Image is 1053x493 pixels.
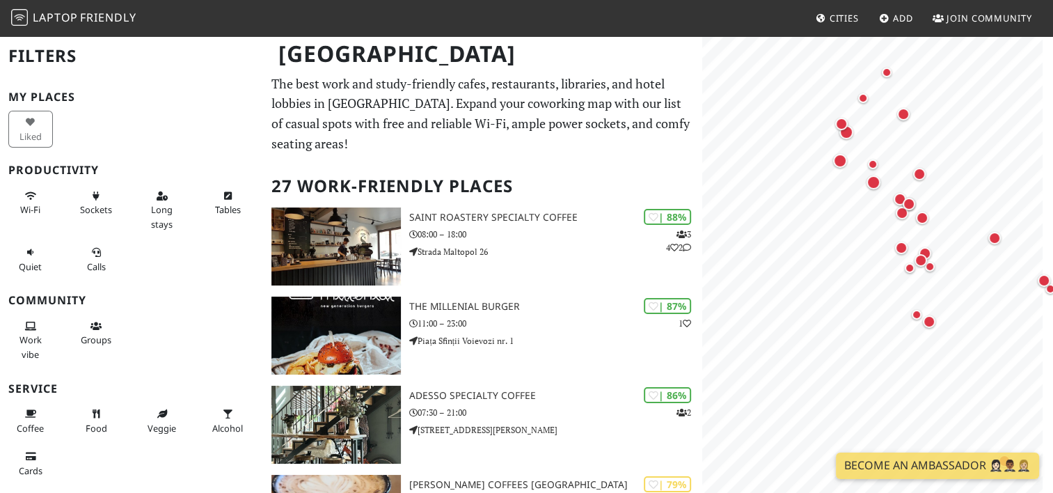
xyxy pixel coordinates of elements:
[832,115,850,133] div: Map marker
[215,203,241,216] span: Work-friendly tables
[11,6,136,31] a: LaptopFriendly LaptopFriendly
[409,317,702,330] p: 11:00 – 23:00
[409,479,702,491] h3: [PERSON_NAME] Coffees [GEOGRAPHIC_DATA]
[8,185,53,221] button: Wi-Fi
[8,35,255,77] h2: Filters
[679,317,691,330] p: 1
[271,74,693,154] p: The best work and study-friendly cafes, restaurants, libraries, and hotel lobbies in [GEOGRAPHIC_...
[11,9,28,26] img: LaptopFriendly
[263,297,702,375] a: The Millenial Burger | 87% 1 The Millenial Burger 11:00 – 23:00 Piața Sfinții Voievozi nr. 1
[409,406,702,419] p: 07:30 – 21:00
[8,294,255,307] h3: Community
[927,6,1038,31] a: Join Community
[212,422,243,435] span: Alcohol
[891,190,909,208] div: Map marker
[80,203,112,216] span: Power sockets
[206,185,251,221] button: Tables
[864,173,883,192] div: Map marker
[263,386,702,464] a: ADESSO Specialty Coffee | 86% 2 ADESSO Specialty Coffee 07:30 – 21:00 [STREET_ADDRESS][PERSON_NAME]
[644,476,691,492] div: | 79%
[409,390,702,402] h3: ADESSO Specialty Coffee
[206,402,251,439] button: Alcohol
[810,6,864,31] a: Cities
[74,315,119,352] button: Groups
[148,422,176,435] span: Veggie
[894,105,912,123] div: Map marker
[271,386,401,464] img: ADESSO Specialty Coffee
[140,402,184,439] button: Veggie
[8,382,255,396] h3: Service
[913,209,931,227] div: Map marker
[80,10,136,25] span: Friendly
[1035,272,1053,290] div: Map marker
[8,91,255,104] h3: My Places
[864,156,881,173] div: Map marker
[644,387,691,403] div: | 86%
[19,260,42,273] span: Quiet
[985,229,1004,247] div: Map marker
[855,90,871,107] div: Map marker
[893,204,911,222] div: Map marker
[892,239,910,257] div: Map marker
[409,334,702,347] p: Piața Sfinții Voievozi nr. 1
[74,185,119,221] button: Sockets
[8,402,53,439] button: Coffee
[409,245,702,258] p: Strada Maltopol 26
[644,209,691,225] div: | 88%
[666,228,691,254] p: 3 4 2
[873,6,919,31] a: Add
[81,334,111,346] span: Group tables
[151,203,173,230] span: Long stays
[17,422,44,435] span: Coffee
[893,12,913,24] span: Add
[901,260,918,276] div: Map marker
[837,123,856,142] div: Map marker
[267,35,699,73] h1: [GEOGRAPHIC_DATA]
[74,402,119,439] button: Food
[19,334,42,360] span: People working
[409,423,702,437] p: [STREET_ADDRESS][PERSON_NAME]
[8,445,53,482] button: Cards
[140,185,184,235] button: Long stays
[916,244,934,263] div: Map marker
[33,10,78,25] span: Laptop
[20,203,40,216] span: Stable Wi-Fi
[8,164,255,177] h3: Productivity
[8,315,53,366] button: Work vibe
[908,306,925,323] div: Map marker
[878,64,895,81] div: Map marker
[409,301,702,313] h3: The Millenial Burger
[263,208,702,285] a: Saint Roastery Specialty Coffee | 88% 342 Saint Roastery Specialty Coffee 08:00 – 18:00 Strada Ma...
[644,298,691,314] div: | 87%
[271,297,401,375] img: The Millenial Burger
[900,195,918,213] div: Map marker
[8,241,53,278] button: Quiet
[830,151,850,171] div: Map marker
[19,464,42,477] span: Credit cards
[409,228,702,241] p: 08:00 – 18:00
[947,12,1032,24] span: Join Community
[921,258,938,275] div: Map marker
[271,165,693,208] h2: 27 Work-Friendly Places
[912,251,930,269] div: Map marker
[271,208,401,285] img: Saint Roastery Specialty Coffee
[830,12,859,24] span: Cities
[910,165,928,183] div: Map marker
[87,260,106,273] span: Video/audio calls
[409,212,702,224] h3: Saint Roastery Specialty Coffee
[74,241,119,278] button: Calls
[920,313,938,331] div: Map marker
[676,406,691,419] p: 2
[86,422,107,435] span: Food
